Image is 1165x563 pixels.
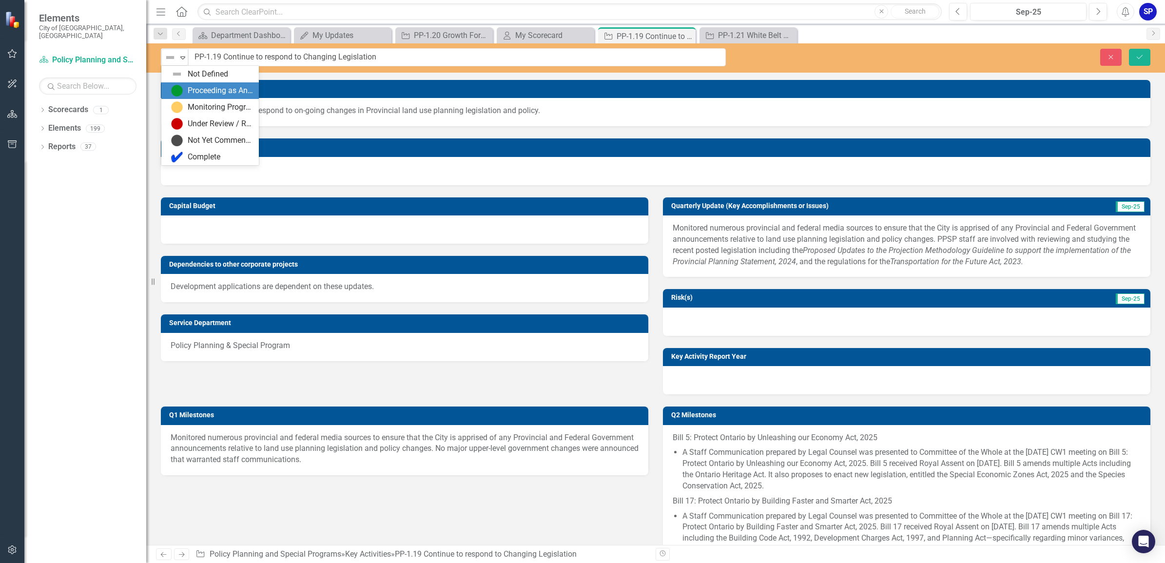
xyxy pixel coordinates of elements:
[312,29,389,41] div: My Updates
[171,341,290,350] span: Policy Planning & Special Program
[5,11,22,28] img: ClearPoint Strategy
[414,29,490,41] div: PP-1.20 Growth Forecasting
[171,68,183,80] img: Not Defined
[169,411,643,419] h3: Q1 Milestones
[39,12,136,24] span: Elements
[905,7,926,15] span: Search
[1116,293,1145,304] span: Sep-25
[345,549,391,559] a: Key Activities
[171,135,183,146] img: Not Yet Commenced / On Hold
[671,353,1146,360] h3: Key Activity Report Year
[673,246,1131,266] em: Proposed Updates to the Projection Methodology Guideline to support the implementation of the Pro...
[171,281,639,292] p: Development applications are dependent on these updates.
[890,257,1023,266] em: Transportation for the Future Act, 2023.
[171,118,183,130] img: Under Review / Reassessment
[1132,530,1155,553] div: Open Intercom Messenger
[188,152,220,163] div: Complete
[169,202,643,210] h3: Capital Budget
[48,123,81,134] a: Elements
[195,549,648,560] div: » »
[671,202,1070,210] h3: Quarterly Update (Key Accomplishments or Issues)
[188,85,253,97] div: Proceeding as Anticipated
[970,3,1087,20] button: Sep-25
[169,319,643,327] h3: Service Department
[1116,201,1145,212] span: Sep-25
[682,511,1141,555] li: A Staff Communication prepared by Legal Counsel was presented to Committee of the Whole at the [D...
[171,432,639,466] p: Monitored numerous provincial and federal media sources to ensure that the City is apprised of an...
[169,85,1146,92] h3: Description
[973,6,1083,18] div: Sep-25
[171,101,183,113] img: Monitoring Progress
[673,223,1141,267] p: Monitored numerous provincial and federal media sources to ensure that the City is apprised of an...
[188,118,253,130] div: Under Review / Reassessment
[169,261,643,268] h3: Dependencies to other corporate projects
[891,5,939,19] button: Search
[48,141,76,153] a: Reports
[169,143,1146,151] h3: Yearly Outcomes/Results
[171,85,183,97] img: Proceeding as Anticipated
[164,52,176,63] img: Not Defined
[195,29,288,41] a: Department Dashboard
[1139,3,1157,20] button: SP
[93,106,109,114] div: 1
[671,411,1146,419] h3: Q2 Milestones
[515,29,592,41] div: My Scorecard
[39,78,136,95] input: Search Below...
[211,29,288,41] div: Department Dashboard
[39,24,136,40] small: City of [GEOGRAPHIC_DATA], [GEOGRAPHIC_DATA]
[48,104,88,116] a: Scorecards
[673,432,1141,446] p: Bill 5: Protect Ontario by Unleashing our Economy Act, 2025
[398,29,490,41] a: PP-1.20 Growth Forecasting
[617,30,693,42] div: PP-1.19 Continue to respond to Changing Legislation
[395,549,577,559] div: PP-1.19 Continue to respond to Changing Legislation
[80,143,96,151] div: 37
[499,29,592,41] a: My Scorecard
[702,29,795,41] a: PP-1.21 White Belt Secondary Plans (initiate in Q4)
[673,494,1141,509] p: Bill 17: Protect Ontario by Building Faster and Smarter Act, 2025
[197,3,942,20] input: Search ClearPoint...
[718,29,795,41] div: PP-1.21 White Belt Secondary Plans (initiate in Q4)
[210,549,341,559] a: Policy Planning and Special Programs
[682,447,1141,491] li: A Staff Communication prepared by Legal Counsel was presented to Committee of the Whole at the [D...
[171,105,1141,116] p: Continue to monitor and respond to on-going changes in Provincial land use planning legislation a...
[171,151,183,163] img: Complete
[188,102,253,113] div: Monitoring Progress
[86,124,105,133] div: 199
[39,55,136,66] a: Policy Planning and Special Programs
[296,29,389,41] a: My Updates
[188,135,253,146] div: Not Yet Commenced / On Hold
[188,48,726,66] input: This field is required
[188,69,228,80] div: Not Defined
[671,294,870,301] h3: Risk(s)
